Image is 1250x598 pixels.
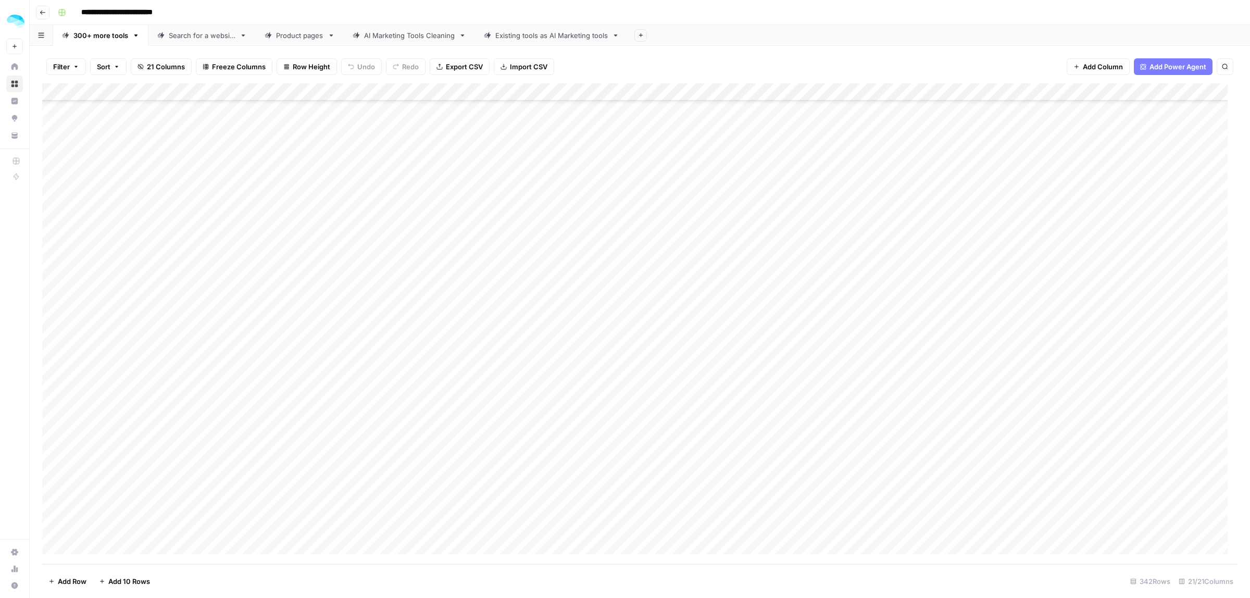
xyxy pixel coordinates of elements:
[147,61,185,72] span: 21 Columns
[97,61,110,72] span: Sort
[131,58,192,75] button: 21 Columns
[293,61,330,72] span: Row Height
[364,30,455,41] div: AI Marketing Tools Cleaning
[1083,61,1123,72] span: Add Column
[277,58,337,75] button: Row Height
[6,577,23,594] button: Help + Support
[402,61,419,72] span: Redo
[6,12,25,31] img: ColdiQ Logo
[6,544,23,560] a: Settings
[108,576,150,587] span: Add 10 Rows
[341,58,382,75] button: Undo
[1149,61,1206,72] span: Add Power Agent
[6,93,23,109] a: Insights
[1134,58,1212,75] button: Add Power Agent
[510,61,547,72] span: Import CSV
[446,61,483,72] span: Export CSV
[42,573,93,590] button: Add Row
[90,58,127,75] button: Sort
[196,58,272,75] button: Freeze Columns
[6,110,23,127] a: Opportunities
[430,58,490,75] button: Export CSV
[212,61,266,72] span: Freeze Columns
[495,30,608,41] div: Existing tools as AI Marketing tools
[475,25,628,46] a: Existing tools as AI Marketing tools
[148,25,256,46] a: Search for a website
[386,58,426,75] button: Redo
[494,58,554,75] button: Import CSV
[344,25,475,46] a: AI Marketing Tools Cleaning
[256,25,344,46] a: Product pages
[93,573,156,590] button: Add 10 Rows
[169,30,235,41] div: Search for a website
[46,58,86,75] button: Filter
[357,61,375,72] span: Undo
[6,58,23,75] a: Home
[53,61,70,72] span: Filter
[6,76,23,92] a: Browse
[276,30,323,41] div: Product pages
[73,30,128,41] div: 300+ more tools
[1174,573,1237,590] div: 21/21 Columns
[6,560,23,577] a: Usage
[53,25,148,46] a: 300+ more tools
[1067,58,1130,75] button: Add Column
[1126,573,1174,590] div: 342 Rows
[6,8,23,34] button: Workspace: ColdiQ
[58,576,86,587] span: Add Row
[6,127,23,144] a: Your Data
